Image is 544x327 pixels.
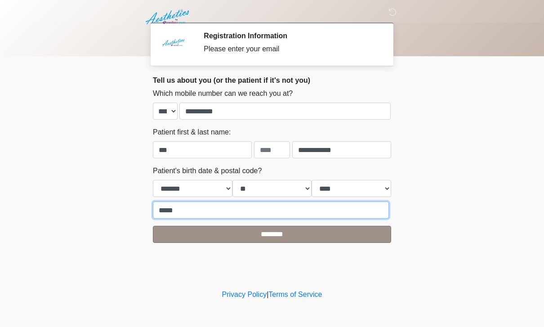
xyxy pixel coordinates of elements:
[204,31,378,40] h2: Registration Information
[153,88,293,99] label: Which mobile number can we reach you at?
[144,7,193,27] img: Aesthetics by Emediate Cure Logo
[268,291,322,298] a: Terms of Service
[153,166,262,176] label: Patient's birth date & postal code?
[222,291,267,298] a: Privacy Policy
[267,291,268,298] a: |
[160,31,187,58] img: Agent Avatar
[153,127,231,138] label: Patient first & last name:
[204,44,378,54] div: Please enter your email
[153,76,391,85] h2: Tell us about you (or the patient if it's not you)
